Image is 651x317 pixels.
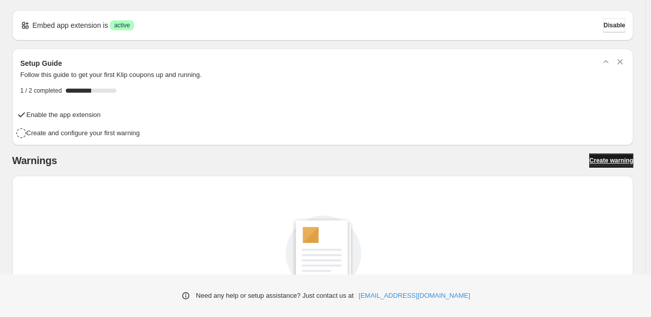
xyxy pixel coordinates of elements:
[32,20,108,30] p: Embed app extension is
[12,154,57,167] h2: Warnings
[589,153,633,168] a: Create warning
[589,156,633,165] span: Create warning
[603,18,625,32] button: Disable
[20,58,62,68] h3: Setup Guide
[20,87,62,95] span: 1 / 2 completed
[603,21,625,29] span: Disable
[359,291,470,301] a: [EMAIL_ADDRESS][DOMAIN_NAME]
[26,110,101,120] h4: Enable the app extension
[26,128,140,138] h4: Create and configure your first warning
[20,70,625,80] p: Follow this guide to get your first Klip coupons up and running.
[114,21,130,29] span: active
